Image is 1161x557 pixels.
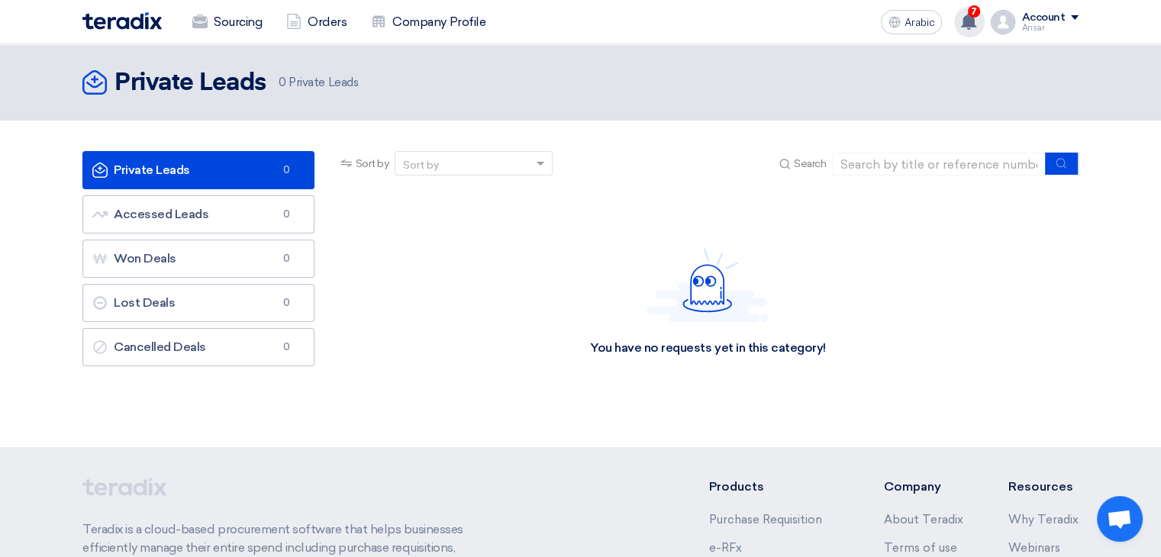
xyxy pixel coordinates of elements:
font: Company [883,479,940,494]
font: Sort by [403,159,439,172]
font: Cancelled Deals [114,340,206,354]
font: Company Profile [392,14,485,29]
font: 0 [282,297,289,308]
img: Teradix logo [82,12,162,30]
font: Private Leads [114,163,190,177]
font: Orders [308,14,347,29]
a: Terms of use [883,541,956,555]
font: 7 [971,6,977,17]
a: Orders [274,5,359,39]
a: Cancelled Deals0 [82,328,314,366]
a: Why Teradix [1008,513,1079,526]
font: Private Leads [289,76,358,89]
font: Search [794,157,826,170]
a: Private Leads0 [82,151,314,189]
a: Purchase Requisition [709,513,822,526]
font: Account [1021,11,1065,24]
input: Search by title or reference number [832,153,1046,175]
a: Lost Deals0 [82,284,314,322]
font: Arabic [904,16,934,29]
font: Accessed Leads [114,207,208,221]
a: Sourcing [180,5,274,39]
font: Ansar [1021,23,1044,33]
a: Webinars [1008,541,1060,555]
font: 0 [282,253,289,264]
a: Accessed Leads0 [82,195,314,233]
font: You have no requests yet in this category! [590,340,826,355]
button: Arabic [881,10,942,34]
font: Won Deals [114,251,176,266]
a: e-RFx [709,541,742,555]
a: About Teradix [883,513,963,526]
font: Products [709,479,764,494]
a: Won Deals0 [82,240,314,278]
font: Lost Deals [114,295,175,310]
font: 0 [279,76,286,89]
img: Hello [647,248,769,322]
font: 0 [282,208,289,220]
font: Sourcing [214,14,262,29]
font: 0 [282,341,289,353]
font: 0 [282,164,289,175]
font: Sort by [356,157,389,170]
img: profile_test.png [991,10,1015,34]
font: Private Leads [114,71,266,95]
font: Resources [1008,479,1073,494]
a: Open chat [1097,496,1143,542]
